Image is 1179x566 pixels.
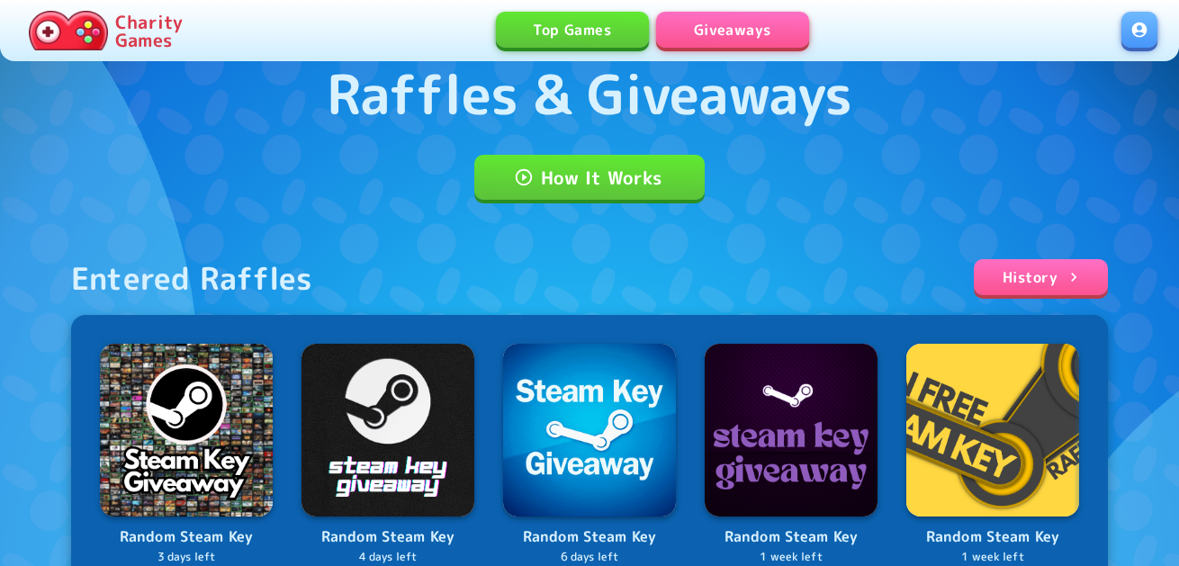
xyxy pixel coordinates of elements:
a: LogoRandom Steam Key3 days left [100,344,273,566]
p: 4 days left [301,549,474,566]
a: Giveaways [656,12,809,48]
a: How It Works [474,155,705,200]
a: Top Games [496,12,649,48]
a: LogoRandom Steam Key6 days left [503,344,676,566]
p: Random Steam Key [301,526,474,549]
p: Random Steam Key [100,526,273,549]
div: Entered Raffles [71,259,313,297]
p: 6 days left [503,549,676,566]
p: 3 days left [100,549,273,566]
p: Random Steam Key [906,526,1079,549]
img: Logo [906,344,1079,517]
h1: Raffles & Giveaways [327,61,852,126]
a: LogoRandom Steam Key1 week left [906,344,1079,566]
a: LogoRandom Steam Key4 days left [301,344,474,566]
p: 1 week left [906,549,1079,566]
a: History [974,259,1108,295]
img: Logo [100,344,273,517]
p: Random Steam Key [503,526,676,549]
a: LogoRandom Steam Key1 week left [705,344,877,566]
img: Logo [705,344,877,517]
p: Random Steam Key [705,526,877,549]
img: Charity.Games [29,11,108,50]
p: Charity Games [115,13,183,49]
a: Charity Games [22,7,190,54]
img: Logo [503,344,676,517]
p: 1 week left [705,549,877,566]
img: Logo [301,344,474,517]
